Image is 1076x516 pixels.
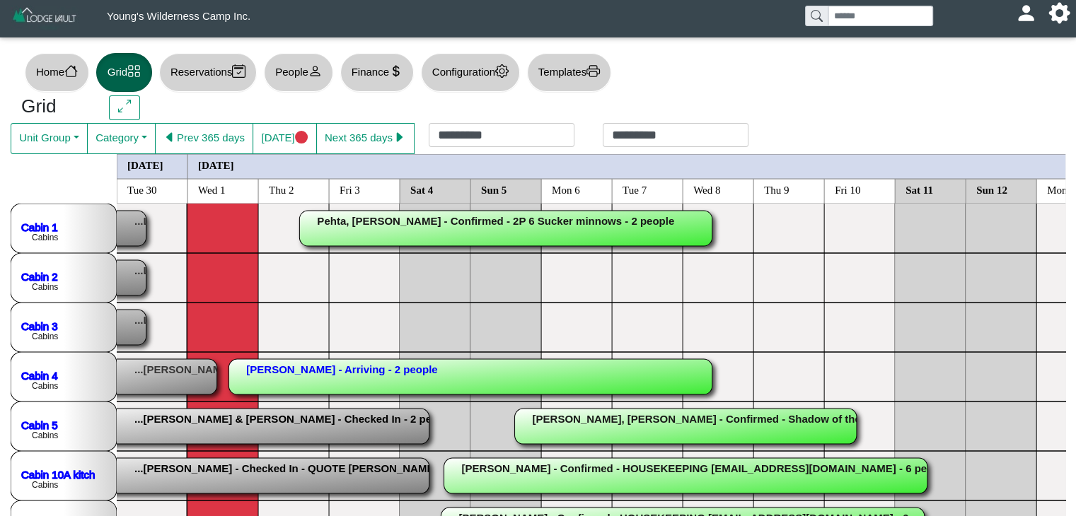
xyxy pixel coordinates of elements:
[96,53,152,92] button: Gridgrid
[976,184,1007,195] text: Sun 12
[127,184,157,195] text: Tue 30
[586,64,600,78] svg: printer
[159,53,257,92] button: Reservationscalendar2 check
[429,123,574,147] input: Check in
[21,369,58,381] a: Cabin 4
[21,319,58,332] a: Cabin 3
[603,123,748,147] input: Check out
[623,184,647,195] text: Tue 7
[109,95,139,121] button: arrows angle expand
[155,123,253,154] button: caret left fillPrev 365 days
[32,233,58,242] text: Cabins
[495,64,509,78] svg: gear
[340,184,360,195] text: Fri 3
[11,123,88,154] button: Unit Group
[527,53,611,92] button: Templatesprinter
[87,123,156,154] button: Category
[552,184,580,195] text: Mon 6
[118,100,132,113] svg: arrows angle expand
[127,159,163,170] text: [DATE]
[64,64,78,78] svg: house
[32,480,58,490] text: Cabins
[764,184,789,195] text: Thu 9
[410,184,434,195] text: Sat 4
[906,184,933,195] text: Sat 11
[1054,8,1065,18] svg: gear fill
[393,131,406,144] svg: caret right fill
[198,184,225,195] text: Wed 1
[11,6,79,30] img: Z
[232,64,245,78] svg: calendar2 check
[21,221,58,233] a: Cabin 1
[21,418,58,430] a: Cabin 5
[340,53,414,92] button: Financecurrency dollar
[32,282,58,292] text: Cabins
[264,53,332,92] button: Peopleperson
[21,468,95,480] a: Cabin 10A kitch
[481,184,507,195] text: Sun 5
[25,53,89,92] button: Homehouse
[21,95,88,118] h3: Grid
[253,123,316,154] button: [DATE]circle fill
[316,123,415,154] button: Next 365 dayscaret right fill
[198,159,234,170] text: [DATE]
[811,10,822,21] svg: search
[295,131,308,144] svg: circle fill
[21,270,58,282] a: Cabin 2
[32,332,58,341] text: Cabins
[421,53,520,92] button: Configurationgear
[32,381,58,391] text: Cabins
[163,131,177,144] svg: caret left fill
[389,64,403,78] svg: currency dollar
[127,64,141,78] svg: grid
[32,430,58,440] text: Cabins
[1021,8,1031,18] svg: person fill
[835,184,860,195] text: Fri 10
[269,184,294,195] text: Thu 2
[693,184,720,195] text: Wed 8
[308,64,322,78] svg: person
